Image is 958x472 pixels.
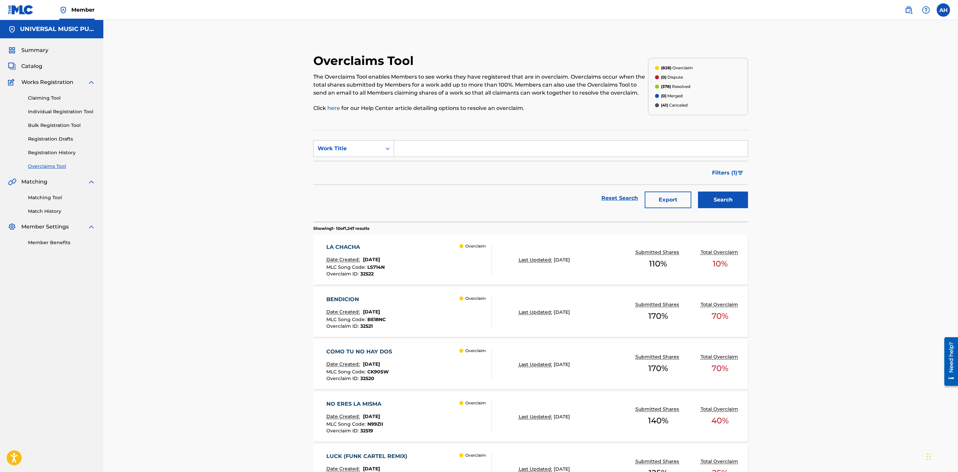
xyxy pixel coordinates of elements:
iframe: Resource Center [939,334,958,388]
a: Registration History [28,149,95,156]
p: Total Overclaim [701,301,740,308]
a: Matching Tool [28,194,95,201]
a: Registration Drafts [28,136,95,143]
p: Submitted Shares [635,301,681,308]
p: Submitted Shares [635,353,681,360]
p: Total Overclaim [701,353,740,360]
span: Overclaim ID : [326,428,360,434]
p: Total Overclaim [701,458,740,465]
span: 32521 [360,323,373,329]
div: User Menu [937,3,950,17]
span: [DATE] [363,361,380,367]
a: BENDICIONDate Created:[DATE]MLC Song Code:BE18NCOverclaim ID:32521 OverclaimLast Updated:[DATE]Su... [313,287,748,337]
p: Date Created: [326,308,361,315]
span: [DATE] [363,466,380,472]
p: Last Updated: [519,413,554,420]
span: CK90SW [367,369,389,375]
span: MLC Song Code : [326,316,367,322]
span: 40 % [711,415,729,427]
span: [DATE] [554,466,570,472]
span: 110 % [649,258,667,270]
img: expand [87,78,95,86]
button: Filters (1) [708,165,748,181]
img: Top Rightsholder [59,6,67,14]
a: Claiming Tool [28,95,95,102]
form: Search Form [313,140,748,212]
p: The Overclaims Tool enables Members to see works they have registered that are in overclaim. Over... [313,73,648,97]
a: Individual Registration Tool [28,108,95,115]
img: MLC Logo [8,5,34,15]
span: [DATE] [554,257,570,263]
p: Submitted Shares [635,458,681,465]
p: Last Updated: [519,256,554,263]
a: COMO TU NO HAY DOSDate Created:[DATE]MLC Song Code:CK90SWOverclaim ID:32520 OverclaimLast Updated... [313,339,748,389]
img: Works Registration [8,78,17,86]
p: Last Updated: [519,361,554,368]
span: [DATE] [363,413,380,419]
div: Drag [927,447,931,467]
span: Member Settings [21,223,69,231]
p: Total Overclaim [701,249,740,256]
img: search [905,6,913,14]
span: Overclaim ID : [326,375,360,381]
span: Catalog [21,62,42,70]
span: 10 % [713,258,728,270]
p: Submitted Shares [635,249,681,256]
p: Overclaim [465,295,486,301]
span: [DATE] [363,256,380,262]
span: 32520 [360,375,374,381]
a: Public Search [902,3,915,17]
img: Member Settings [8,223,16,231]
button: Search [698,192,748,208]
img: Accounts [8,25,16,33]
span: 70 % [712,362,728,374]
span: 32519 [360,428,373,434]
p: Date Created: [326,361,361,368]
img: filter [738,171,743,175]
span: (828) [661,65,671,70]
span: [DATE] [363,309,380,315]
p: Canceled [661,102,688,108]
h5: UNIVERSAL MUSIC PUB GROUP [20,25,95,33]
span: [DATE] [554,309,570,315]
span: Matching [21,178,47,186]
p: Total Overclaim [701,406,740,413]
a: CatalogCatalog [8,62,42,70]
img: Summary [8,46,16,54]
span: 140 % [648,415,668,427]
a: Bulk Registration Tool [28,122,95,129]
a: here [327,105,340,111]
p: Date Created: [326,413,361,420]
p: Overclaim [465,452,486,458]
p: Showing 1 - 10 of 1,247 results [313,226,369,232]
span: 70 % [712,310,728,322]
span: [DATE] [554,414,570,420]
div: BENDICION [326,295,386,303]
p: Overclaim [465,400,486,406]
span: MLC Song Code : [326,264,367,270]
span: 32522 [360,271,374,277]
span: MLC Song Code : [326,369,367,375]
span: LS714N [367,264,385,270]
a: LA CHACHADate Created:[DATE]MLC Song Code:LS714NOverclaim ID:32522 OverclaimLast Updated:[DATE]Su... [313,235,748,285]
p: Overclaim [465,243,486,249]
span: 170 % [648,362,668,374]
a: Member Benefits [28,239,95,246]
span: Filters ( 1 ) [712,169,737,177]
span: 170 % [648,310,668,322]
img: Catalog [8,62,16,70]
p: Overclaim [661,65,693,71]
p: Date Created: [326,256,361,263]
button: Export [645,192,691,208]
img: expand [87,178,95,186]
p: Overclaim [465,348,486,354]
p: Resolved [661,84,690,90]
iframe: Chat Widget [925,440,958,472]
span: N99ZII [367,421,383,427]
a: Match History [28,208,95,215]
span: (41) [661,103,668,108]
span: Overclaim ID : [326,271,360,277]
p: Last Updated: [519,309,554,316]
